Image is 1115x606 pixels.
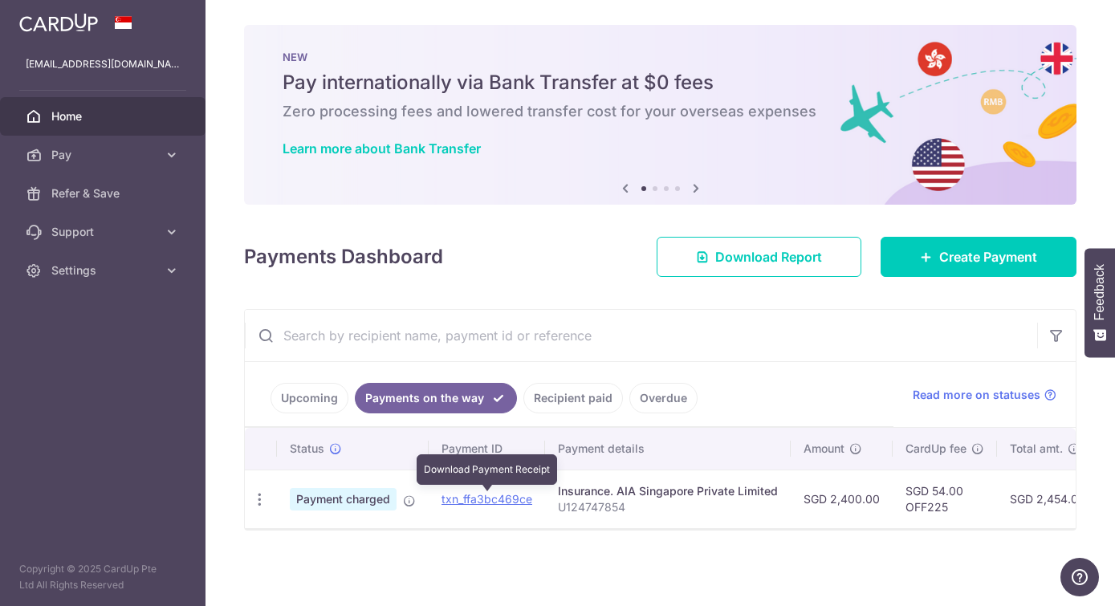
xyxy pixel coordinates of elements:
h5: Pay internationally via Bank Transfer at $0 fees [283,70,1038,96]
span: Refer & Save [51,185,157,201]
img: CardUp [19,13,98,32]
h4: Payments Dashboard [244,242,443,271]
div: Insurance. AIA Singapore Private Limited [558,483,778,499]
span: Status [290,441,324,457]
span: CardUp fee [905,441,966,457]
p: [EMAIL_ADDRESS][DOMAIN_NAME] [26,56,180,72]
a: Read more on statuses [913,387,1056,403]
span: Feedback [1093,264,1107,320]
a: Payments on the way [355,383,517,413]
h6: Zero processing fees and lowered transfer cost for your overseas expenses [283,102,1038,121]
td: SGD 2,400.00 [791,470,893,528]
iframe: Opens a widget where you can find more information [1060,558,1099,598]
input: Search by recipient name, payment id or reference [245,310,1037,361]
span: Download Report [715,247,822,266]
span: Read more on statuses [913,387,1040,403]
img: Bank transfer banner [244,25,1076,205]
p: U124747854 [558,499,778,515]
span: Amount [804,441,844,457]
a: txn_ffa3bc469ce [442,492,532,506]
th: Payment ID [429,428,545,470]
td: SGD 54.00 OFF225 [893,470,997,528]
a: Learn more about Bank Transfer [283,140,481,157]
span: Support [51,224,157,240]
span: Pay [51,147,157,163]
th: Payment details [545,428,791,470]
td: SGD 2,454.00 [997,470,1098,528]
span: Payment charged [290,488,397,510]
span: Total amt. [1010,441,1063,457]
span: Home [51,108,157,124]
a: Download Report [657,237,861,277]
span: Settings [51,262,157,279]
a: Upcoming [271,383,348,413]
div: Download Payment Receipt [417,454,557,485]
span: Create Payment [939,247,1037,266]
a: Overdue [629,383,698,413]
p: NEW [283,51,1038,63]
a: Create Payment [881,237,1076,277]
button: Feedback - Show survey [1084,248,1115,357]
a: Recipient paid [523,383,623,413]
